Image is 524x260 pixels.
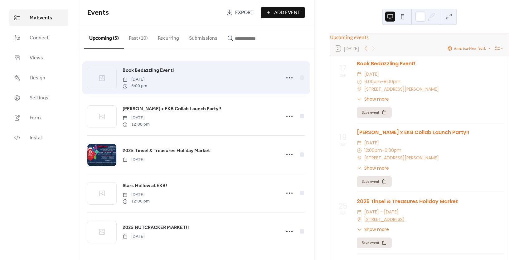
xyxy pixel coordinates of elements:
div: ​ [357,78,362,86]
span: Add Event [274,9,300,17]
span: [DATE] [123,192,150,198]
span: [DATE] [123,76,147,83]
div: 19 [339,133,347,141]
div: ​ [357,154,362,162]
span: 6:00pm [385,147,401,154]
span: Show more [364,226,389,233]
button: Recurring [153,25,184,48]
div: 17 [339,65,347,72]
div: Upcoming events [330,33,509,41]
span: 6:00 pm [123,83,147,89]
a: Stars Hollow at EKB! [123,182,167,190]
a: Settings [9,89,68,106]
div: ​ [357,216,362,223]
div: [PERSON_NAME] x EKB Collab Launch Party!! [357,129,504,136]
span: Install [30,134,42,142]
div: Sep [340,74,346,78]
span: Form [30,114,41,122]
span: Book Bedazzling Event! [123,67,174,74]
span: Show more [364,165,389,172]
button: Submissions [184,25,222,48]
span: 2025 NUTCRACKER MARKET!! [123,224,189,232]
span: [DATE] [123,157,144,163]
span: - [382,147,385,154]
span: Export [235,9,254,17]
a: 2025 NUTCRACKER MARKET!! [123,224,189,232]
div: ​ [357,71,362,78]
button: ​Show more [357,226,389,233]
div: 25 [338,202,347,210]
span: Stars Hollow at EKB! [123,182,167,190]
div: Sep [340,142,346,147]
a: Export [222,7,258,18]
span: Events [87,6,109,20]
div: Sep [340,211,346,215]
span: Design [30,74,45,82]
a: Book Bedazzling Event! [123,67,174,75]
button: Save event [357,107,392,118]
span: 8:00pm [384,78,400,86]
span: 12:00 pm [123,121,150,128]
button: ​Show more [357,96,389,102]
span: [STREET_ADDRESS][PERSON_NAME] [364,86,439,93]
div: 2025 Tinsel & Treasures Holiday Market [357,198,504,205]
span: Views [30,54,43,62]
a: Connect [9,29,68,46]
span: 6:00pm [364,78,381,86]
span: My Events [30,14,52,22]
span: [DATE] [123,115,150,121]
span: [DATE] [364,139,379,147]
span: 12:00 pm [123,198,150,205]
button: Add Event [261,7,305,18]
a: Views [9,49,68,66]
div: ​ [357,86,362,93]
div: ​ [357,147,362,154]
span: [STREET_ADDRESS][PERSON_NAME] [364,154,439,162]
div: ​ [357,96,362,102]
span: - [381,78,384,86]
div: ​ [357,139,362,147]
div: ​ [357,208,362,216]
span: America/New_York [454,47,486,50]
span: Show more [364,96,389,102]
div: Book Bedazzling Event! [357,60,504,67]
a: [STREET_ADDRESS] [364,216,405,223]
a: Install [9,129,68,146]
a: My Events [9,9,68,26]
a: [PERSON_NAME] x EKB Collab Launch Party!! [123,105,221,113]
span: [DATE] [364,71,379,78]
span: Connect [30,34,49,42]
a: 2025 Tinsel & Treasures Holiday Market [123,147,210,155]
button: Upcoming (5) [84,25,124,49]
button: Save event [357,237,392,248]
a: Design [9,69,68,86]
div: ​ [357,226,362,233]
button: ​Show more [357,165,389,172]
span: [DATE] [123,233,144,240]
span: [DATE] - [DATE] [364,208,399,216]
a: Form [9,109,68,126]
button: Past (10) [124,25,153,48]
button: Save event [357,176,392,187]
span: Settings [30,94,48,102]
div: ​ [357,165,362,172]
span: 12:00pm [364,147,382,154]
